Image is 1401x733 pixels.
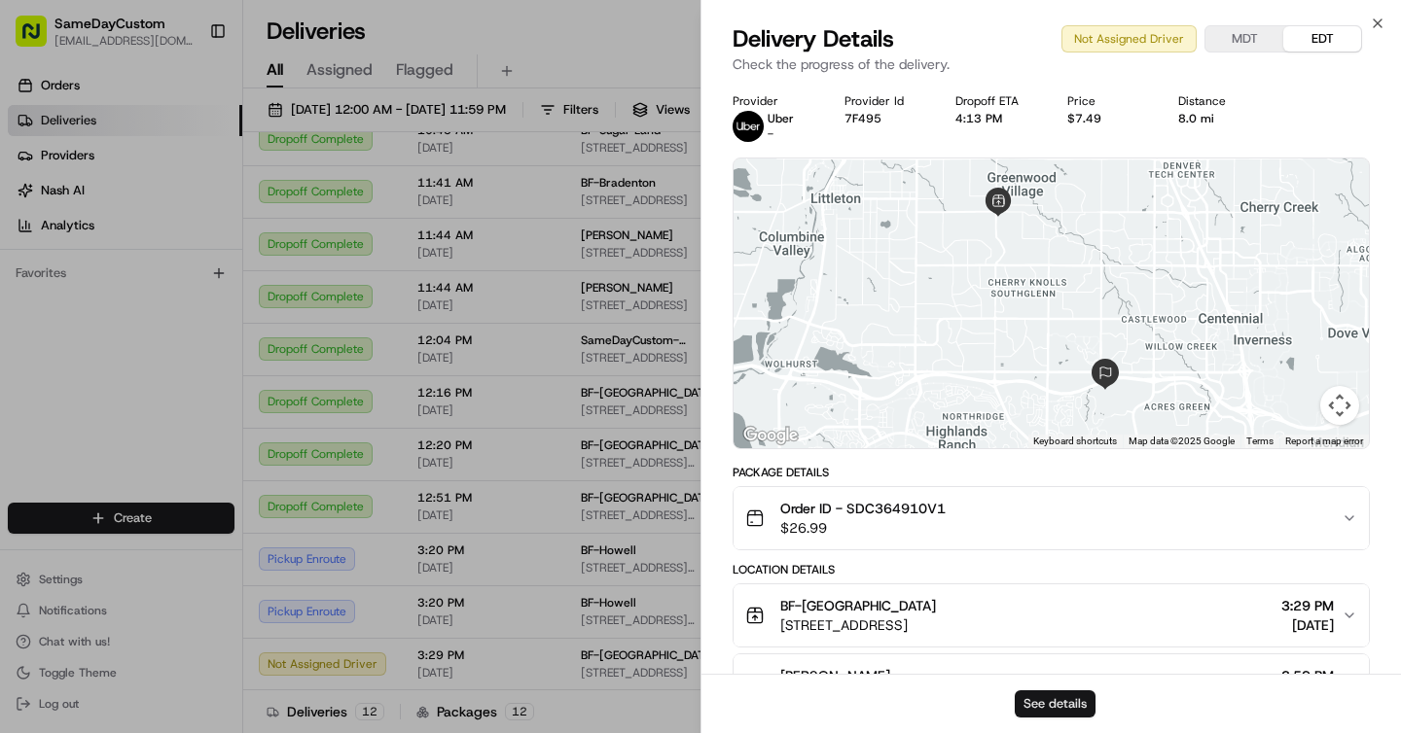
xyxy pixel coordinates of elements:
span: Uber [768,111,794,126]
button: Order ID - SDC364910V1$26.99 [734,487,1369,549]
span: BF-[GEOGRAPHIC_DATA] [780,596,936,615]
input: Clear [51,125,321,146]
button: BF-[GEOGRAPHIC_DATA][STREET_ADDRESS]3:29 PM[DATE] [734,584,1369,646]
span: Pylon [194,482,235,497]
img: Google [738,423,803,448]
a: 💻API Documentation [157,427,320,462]
button: MDT [1205,26,1283,52]
a: Open this area in Google Maps (opens a new window) [738,423,803,448]
span: 3:59 PM [1281,666,1334,685]
span: - [768,126,773,142]
button: Start new chat [331,192,354,215]
div: Price [1067,93,1148,109]
span: [DATE] [1281,615,1334,635]
span: 3:29 PM [1281,596,1334,615]
span: Map data ©2025 Google [1129,436,1235,446]
a: Terms (opens in new tab) [1246,436,1274,446]
div: Dropoff ETA [955,93,1036,109]
div: We're available if you need us! [88,205,268,221]
img: Regen Pajulas [19,335,51,366]
div: $7.49 [1067,111,1148,126]
div: 4:13 PM [955,111,1036,126]
div: 💻 [164,436,180,452]
img: uber-new-logo.jpeg [733,111,764,142]
span: Knowledge Base [39,435,149,454]
a: Powered byPylon [137,481,235,497]
div: Provider Id [844,93,925,109]
img: Nash [19,19,58,58]
img: 1736555255976-a54dd68f-1ca7-489b-9aae-adbdc363a1c4 [19,186,54,221]
span: SameDayCustom [60,301,162,317]
span: Order ID - SDC364910V1 [780,499,946,518]
div: Distance [1178,93,1259,109]
div: Package Details [733,465,1370,480]
div: 📗 [19,436,35,452]
button: Keyboard shortcuts [1033,435,1117,448]
span: Delivery Details [733,23,894,54]
img: 1738778727109-b901c2ba-d612-49f7-a14d-d897ce62d23f [41,186,76,221]
span: [STREET_ADDRESS] [780,615,936,635]
button: EDT [1283,26,1361,52]
p: Check the progress of the delivery. [733,54,1370,74]
img: 1736555255976-a54dd68f-1ca7-489b-9aae-adbdc363a1c4 [39,355,54,370]
img: SameDayCustom [19,283,51,314]
button: See all [302,249,354,272]
span: $26.99 [780,518,946,538]
div: Start new chat [88,186,319,205]
p: Welcome 👋 [19,78,354,109]
div: Location Details [733,562,1370,577]
div: Provider [733,93,813,109]
a: Report a map error [1285,436,1363,446]
span: • [165,301,172,317]
div: Past conversations [19,253,130,268]
div: 8.0 mi [1178,111,1259,126]
button: See details [1015,690,1096,717]
span: [DATE] [176,301,216,317]
span: Regen Pajulas [60,354,142,369]
span: [PERSON_NAME] [780,666,890,685]
button: [PERSON_NAME]3:59 PM [734,654,1369,716]
span: API Documentation [184,435,312,454]
button: 7F495 [844,111,881,126]
a: 📗Knowledge Base [12,427,157,462]
span: [DATE] [157,354,197,369]
button: Map camera controls [1320,386,1359,425]
span: • [146,354,153,369]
